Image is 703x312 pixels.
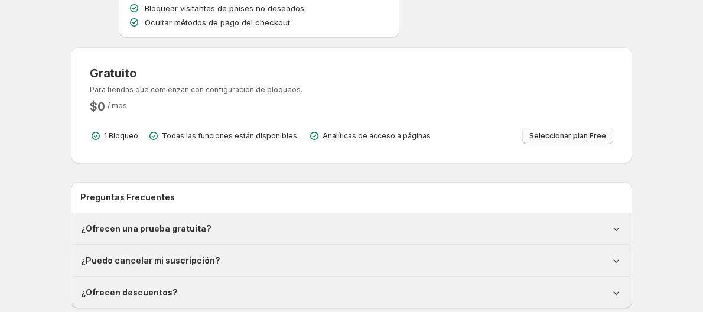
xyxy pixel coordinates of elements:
[81,287,178,298] h1: ¿Ofrecen descuentos?
[145,17,290,28] p: Ocultar métodos de pago del checkout
[81,223,211,235] h1: ¿Ofrecen una prueba gratuita?
[522,128,613,144] button: Seleccionar plan Free
[90,66,302,80] h3: Gratuito
[323,131,431,141] p: Analíticas de acceso a páginas
[81,255,220,266] h1: ¿Puedo cancelar mi suscripción?
[529,131,606,141] span: Seleccionar plan Free
[90,85,302,95] p: Para tiendas que comienzan con configuración de bloqueos.
[145,2,304,14] p: Bloquear visitantes de países no deseados
[80,191,623,203] h2: Preguntas Frecuentes
[108,101,127,110] span: / mes
[162,131,299,141] p: Todas las funciones están disponibles.
[90,99,105,113] h2: $ 0
[104,131,138,141] p: 1 Bloqueo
